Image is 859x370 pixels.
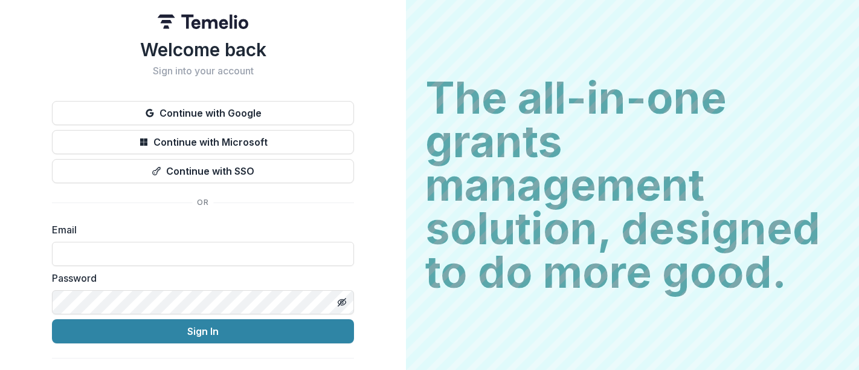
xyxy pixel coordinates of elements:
button: Sign In [52,319,354,343]
h1: Welcome back [52,39,354,60]
button: Continue with Google [52,101,354,125]
button: Continue with SSO [52,159,354,183]
button: Toggle password visibility [332,293,352,312]
button: Continue with Microsoft [52,130,354,154]
label: Email [52,222,347,237]
img: Temelio [158,15,248,29]
h2: Sign into your account [52,65,354,77]
label: Password [52,271,347,285]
